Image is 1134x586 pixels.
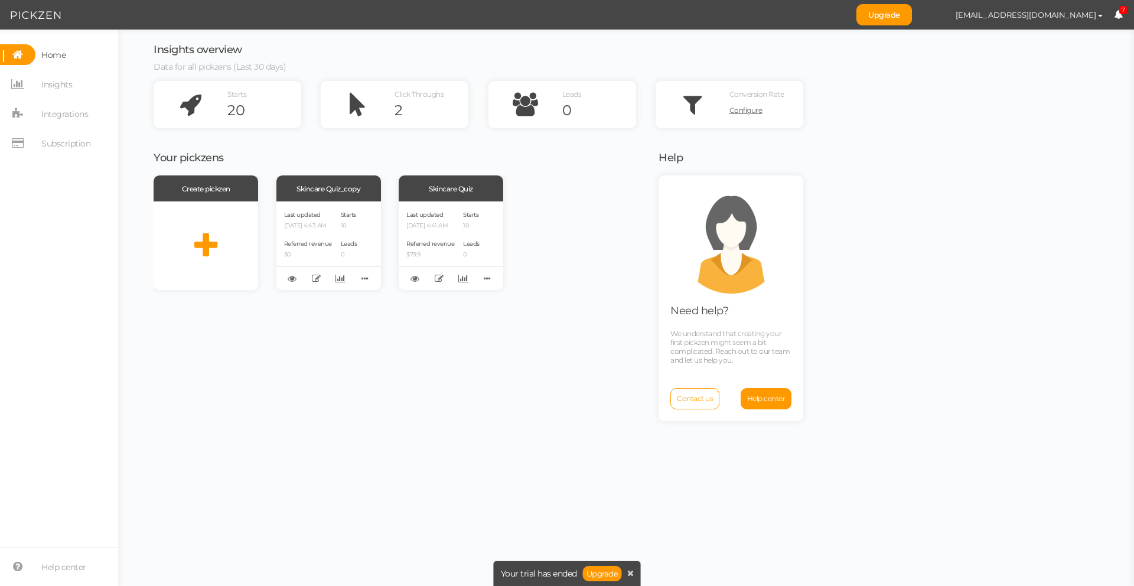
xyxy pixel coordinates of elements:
[1119,6,1128,15] span: 7
[341,251,357,259] p: 0
[227,102,301,119] div: 20
[678,187,784,294] img: support.png
[729,102,803,119] a: Configure
[154,151,224,164] span: Your pickzens
[956,10,1096,19] span: [EMAIL_ADDRESS][DOMAIN_NAME]
[406,222,454,230] p: [DATE] 4:41 AM
[463,240,480,248] span: Leads
[341,222,357,230] p: 10
[11,8,61,22] img: Pickzen logo
[406,211,443,219] span: Last updated
[154,61,286,72] span: Data for all pickzens (Last 30 days)
[395,90,444,99] span: Click Throughs
[227,90,246,99] span: Starts
[406,240,454,248] span: Referred revenue
[729,106,762,115] span: Configure
[670,304,728,317] span: Need help?
[41,134,90,153] span: Subscription
[399,175,503,201] div: Skincare Quiz
[276,175,381,201] div: Skincare Quiz_copy
[463,211,478,219] span: Starts
[562,90,582,99] span: Leads
[741,388,792,409] a: Help center
[583,566,622,581] a: Upgrade
[562,102,636,119] div: 0
[924,5,944,25] img: d87dc3b72d7b1ab5c6c83352fc46ce76
[395,102,468,119] div: 2
[41,45,66,64] span: Home
[284,240,332,248] span: Referred revenue
[729,90,784,99] span: Conversion Rate
[341,240,357,248] span: Leads
[501,569,577,578] span: Your trial has ended
[284,211,321,219] span: Last updated
[341,211,356,219] span: Starts
[154,43,242,56] span: Insights overview
[276,201,381,290] div: Last updated [DATE] 4:43 AM Referred revenue $0 Starts 10 Leads 0
[406,251,454,259] p: $79.9
[284,222,332,230] p: [DATE] 4:43 AM
[747,394,786,403] span: Help center
[677,394,713,403] span: Contact us
[399,201,503,290] div: Last updated [DATE] 4:41 AM Referred revenue $79.9 Starts 10 Leads 0
[670,329,790,364] span: We understand that creating your first pickzen might seem a bit complicated. Reach out to our tea...
[182,184,230,193] span: Create pickzen
[463,222,480,230] p: 10
[41,105,88,123] span: Integrations
[463,251,480,259] p: 0
[284,251,332,259] p: $0
[856,4,912,25] a: Upgrade
[41,558,86,577] span: Help center
[41,75,72,94] span: Insights
[659,151,683,164] span: Help
[944,5,1114,25] button: [EMAIL_ADDRESS][DOMAIN_NAME]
